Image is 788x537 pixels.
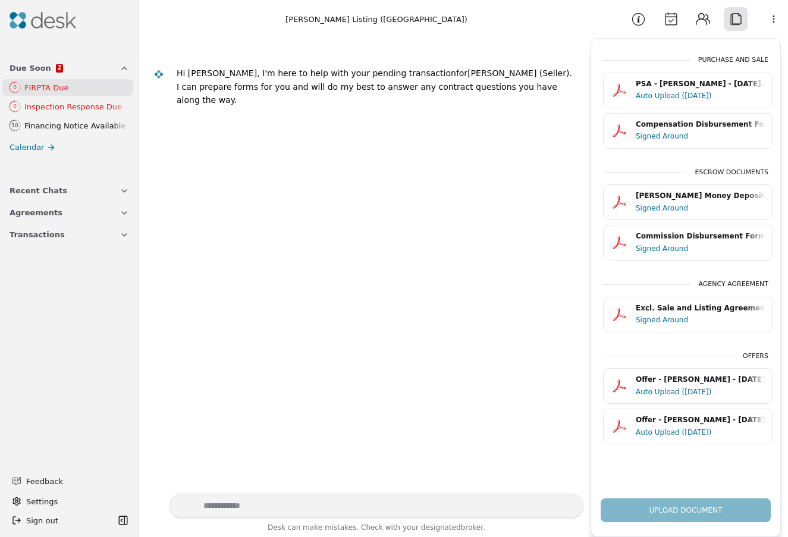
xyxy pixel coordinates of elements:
[57,65,61,71] span: 2
[636,374,765,385] div: Offer - [PERSON_NAME] - [DATE].pdf
[26,495,58,508] span: Settings
[169,522,583,537] div: Desk can make mistakes. Check with your broker.
[13,102,17,111] div: 0
[695,168,768,178] div: Escrow Documents
[743,351,768,362] div: Offers
[10,62,51,74] span: Due Soon
[2,202,136,224] button: Agreements
[698,55,768,65] div: Purchase and Sale
[13,83,17,92] div: 0
[636,78,765,90] div: PSA - [PERSON_NAME] - [DATE].pdf
[636,386,765,398] div: Auto Upload ([DATE])
[636,90,765,102] div: Auto Upload ([DATE])
[24,120,128,132] div: Financing Notice Available
[10,12,76,29] img: Desk
[603,225,773,260] button: Commission Disbursement Form - [STREET_ADDRESS]pdfSigned Around
[603,409,773,444] button: Offer - [PERSON_NAME] - [DATE].pdfAuto Upload ([DATE])
[603,368,773,404] button: Offer - [PERSON_NAME] - [DATE].pdfAuto Upload ([DATE])
[5,470,129,492] button: Feedback
[177,68,572,105] div: . I can prepare forms for you and will do my best to answer any contract questions you have along...
[2,139,136,156] a: Calendar
[285,13,467,26] div: [PERSON_NAME] Listing ([GEOGRAPHIC_DATA])
[2,79,133,96] a: 0FIRPTA Due
[636,426,765,438] div: Auto Upload ([DATE])
[636,303,765,314] div: Excl. Sale and Listing Agreement.pdf
[636,190,765,202] div: [PERSON_NAME] Money Deposit Receipt.pdf
[154,70,164,80] img: Desk
[636,202,765,214] div: Signed Around
[2,180,136,202] button: Recent Chats
[26,475,122,488] span: Feedback
[177,67,574,107] div: [PERSON_NAME] (Seller)
[421,523,461,532] span: designated
[2,57,136,79] button: Due Soon2
[177,68,456,78] div: Hi [PERSON_NAME], I'm here to help with your pending transaction
[636,314,765,326] div: Signed Around
[11,121,18,130] div: 10
[603,297,773,332] button: Excl. Sale and Listing Agreement.pdfSigned Around
[2,224,136,246] button: Transactions
[636,414,765,426] div: Offer - [PERSON_NAME] - [DATE].pdf
[636,231,765,242] div: Commission Disbursement Form - [STREET_ADDRESS]pdf
[456,68,467,78] div: for
[698,280,768,290] div: Agency Agreement
[26,514,58,527] span: Sign out
[10,206,62,219] span: Agreements
[169,494,583,518] textarea: Write your prompt here
[636,130,765,142] div: Signed Around
[24,101,128,113] div: Inspection Response Due
[24,81,128,94] div: FIRPTA Due
[10,184,67,197] span: Recent Chats
[603,184,773,220] button: [PERSON_NAME] Money Deposit Receipt.pdfSigned Around
[10,141,44,153] span: Calendar
[2,117,133,134] a: 10Financing Notice Available
[636,243,765,255] div: Signed Around
[7,511,115,530] button: Sign out
[603,73,773,108] button: PSA - [PERSON_NAME] - [DATE].pdfAuto Upload ([DATE])
[7,492,131,511] button: Settings
[2,98,133,115] a: 0Inspection Response Due
[603,113,773,149] button: Compensation Disbursement Form.pdfSigned Around
[636,119,765,130] div: Compensation Disbursement Form.pdf
[10,228,65,241] span: Transactions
